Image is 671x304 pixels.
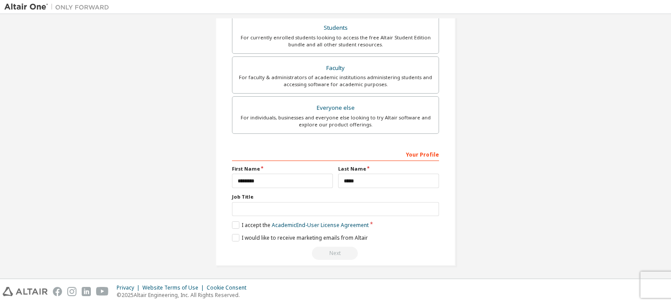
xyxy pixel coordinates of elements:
[232,234,368,241] label: I would like to receive marketing emails from Altair
[3,287,48,296] img: altair_logo.svg
[338,165,439,172] label: Last Name
[232,247,439,260] div: Read and acccept EULA to continue
[232,193,439,200] label: Job Title
[53,287,62,296] img: facebook.svg
[232,147,439,161] div: Your Profile
[117,291,252,299] p: © 2025 Altair Engineering, Inc. All Rights Reserved.
[238,62,433,74] div: Faculty
[82,287,91,296] img: linkedin.svg
[238,102,433,114] div: Everyone else
[238,74,433,88] div: For faculty & administrators of academic institutions administering students and accessing softwa...
[117,284,142,291] div: Privacy
[96,287,109,296] img: youtube.svg
[238,34,433,48] div: For currently enrolled students looking to access the free Altair Student Edition bundle and all ...
[4,3,114,11] img: Altair One
[238,114,433,128] div: For individuals, businesses and everyone else looking to try Altair software and explore our prod...
[238,22,433,34] div: Students
[232,221,369,229] label: I accept the
[207,284,252,291] div: Cookie Consent
[272,221,369,229] a: Academic End-User License Agreement
[142,284,207,291] div: Website Terms of Use
[67,287,76,296] img: instagram.svg
[232,165,333,172] label: First Name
